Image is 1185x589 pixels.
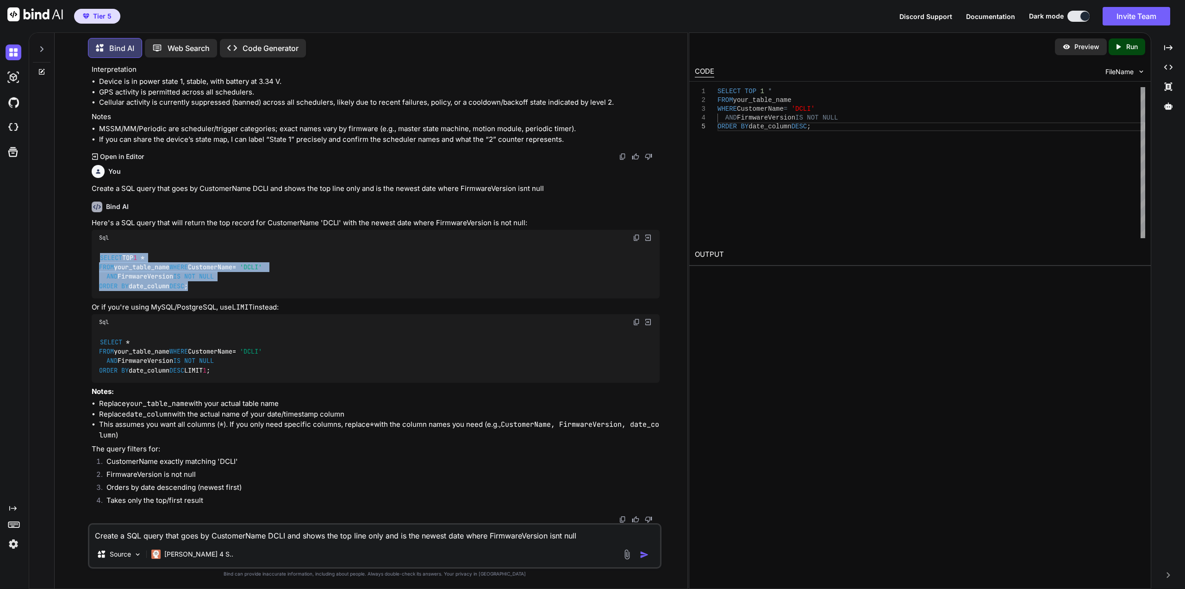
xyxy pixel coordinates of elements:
[733,96,791,104] span: your_table_name
[92,112,660,122] p: Notes
[151,550,161,559] img: Claude 4 Sonnet
[7,7,63,21] img: Bind AI
[74,9,120,24] button: premiumTier 5
[164,550,233,559] p: [PERSON_NAME] 4 S..
[619,516,626,523] img: copy
[99,495,660,508] li: Takes only the top/first result
[644,318,652,326] img: Open in Browser
[92,218,660,228] p: Here's a SQL query that will return the top record for CustomerName 'DCLI' with the newest date w...
[88,570,661,577] p: Bind can provide inaccurate information, including about people. Always double-check its answers....
[169,282,184,290] span: DESC
[99,399,660,409] li: Replace with your actual table name
[1126,42,1138,51] p: Run
[748,123,791,130] span: date_column
[92,64,660,75] p: Interpretation
[100,152,144,161] p: Open in Editor
[1105,67,1134,76] span: FileName
[6,44,21,60] img: darkChat
[99,134,660,145] li: If you can share the device’s state map, I can label “State 1” precisely and confirm the schedule...
[717,96,733,104] span: FROM
[99,234,109,241] span: Sql
[169,366,184,374] span: DESC
[203,366,206,374] span: 1
[717,88,741,95] span: SELECT
[6,120,21,135] img: cloudideIcon
[92,387,114,396] strong: Notes:
[110,550,131,559] p: Source
[695,114,705,122] div: 4
[243,43,299,54] p: Code Generator
[184,272,214,281] span: NOT NULL
[93,12,112,21] span: Tier 5
[6,70,21,85] img: darkAi-studio
[99,97,660,108] li: Cellular activity is currently suppressed (banned) across all schedulers, likely due to recent fa...
[1062,43,1071,51] img: preview
[99,469,660,482] li: FirmwareVersion is not null
[83,13,89,19] img: premium
[1074,42,1099,51] p: Preview
[966,12,1015,21] button: Documentation
[619,153,626,160] img: copy
[133,253,137,262] span: 1
[99,124,660,134] li: MSSM/MM/Periodic are scheduler/trigger categories; exact names vary by firmware (e.g., master sta...
[99,263,114,271] span: FROM
[792,123,807,130] span: DESC
[695,87,705,96] div: 1
[966,13,1015,20] span: Documentation
[169,347,188,355] span: WHERE
[745,88,756,95] span: TOP
[695,105,705,114] div: 3
[760,88,764,95] span: 1
[99,318,109,326] span: Sql
[899,12,952,21] button: Discord Support
[184,357,214,365] span: NOT NULL
[99,456,660,469] li: CustomerName exactly matching 'DCLI'
[134,551,142,558] img: Pick Models
[99,87,660,98] li: GPS activity is permitted across all schedulers.
[795,114,803,121] span: IS
[633,318,640,326] img: copy
[695,122,705,131] div: 5
[169,263,188,271] span: WHERE
[92,302,660,313] p: Or if you're using MySQL/PostgreSQL, use instead:
[741,123,748,130] span: BY
[717,105,737,113] span: WHERE
[126,399,188,408] code: your_table_name
[807,123,811,130] span: ;
[737,105,784,113] span: CustomerName
[640,550,649,559] img: icon
[92,444,660,455] p: The query filters for:
[633,234,640,241] img: copy
[99,366,118,374] span: ORDER
[106,357,118,365] span: AND
[6,95,21,110] img: githubDark
[108,167,121,176] h6: You
[644,234,652,242] img: Open in Browser
[168,43,210,54] p: Web Search
[899,13,952,20] span: Discord Support
[99,409,660,420] li: Replace with the actual name of your date/timestamp column
[645,153,652,160] img: dislike
[99,253,266,291] code: TOP your_table_name CustomerName FirmwareVersion date_column ;
[232,263,236,271] span: =
[121,282,129,290] span: BY
[99,482,660,495] li: Orders by date descending (newest first)
[99,76,660,87] li: Device is in power state 1, stable, with battery at 3.34 V.
[632,153,639,160] img: like
[823,114,838,121] span: NULL
[1103,7,1170,25] button: Invite Team
[232,347,236,355] span: =
[689,244,1151,266] h2: OUTPUT
[106,202,129,211] h6: Bind AI
[99,419,660,440] li: This assumes you want all columns ( ). If you only need specific columns, replace with the column...
[645,516,652,523] img: dislike
[6,536,21,552] img: settings
[100,253,122,262] span: SELECT
[232,303,253,312] code: LIMIT
[106,272,118,281] span: AND
[695,66,714,77] div: CODE
[1029,12,1064,21] span: Dark mode
[792,105,815,113] span: 'DCLI'
[784,105,787,113] span: =
[99,337,266,375] code: your_table_name CustomerName FirmwareVersion date_column LIMIT ;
